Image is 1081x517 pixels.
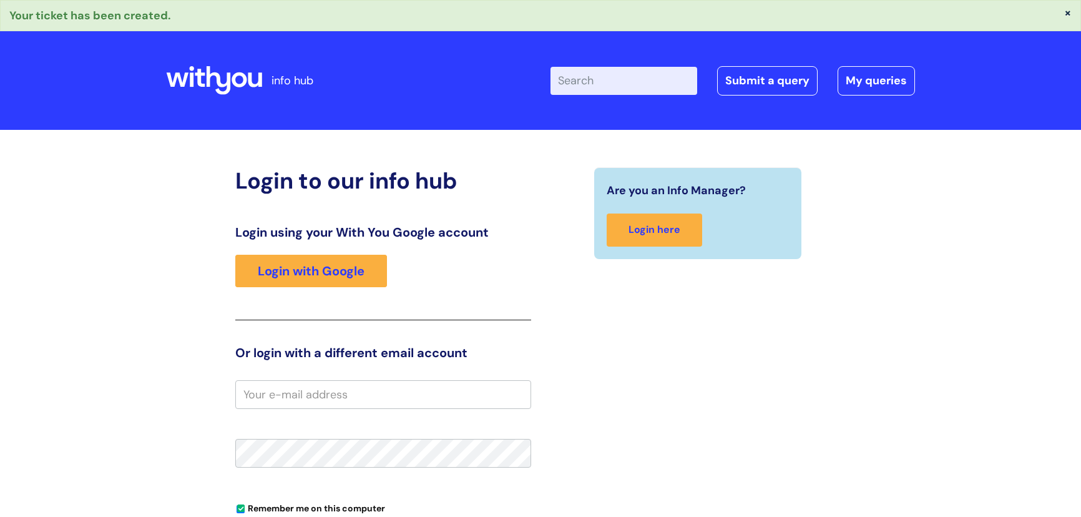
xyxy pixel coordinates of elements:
input: Your e-mail address [235,380,531,409]
a: Submit a query [717,66,818,95]
a: My queries [838,66,915,95]
a: Login here [607,214,702,247]
p: info hub [271,71,313,91]
button: × [1064,7,1072,18]
a: Login with Google [235,255,387,287]
h2: Login to our info hub [235,167,531,194]
label: Remember me on this computer [235,500,385,514]
input: Remember me on this computer [237,505,245,513]
span: Are you an Info Manager? [607,180,746,200]
input: Search [550,67,697,94]
h3: Login using your With You Google account [235,225,531,240]
h3: Or login with a different email account [235,345,531,360]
